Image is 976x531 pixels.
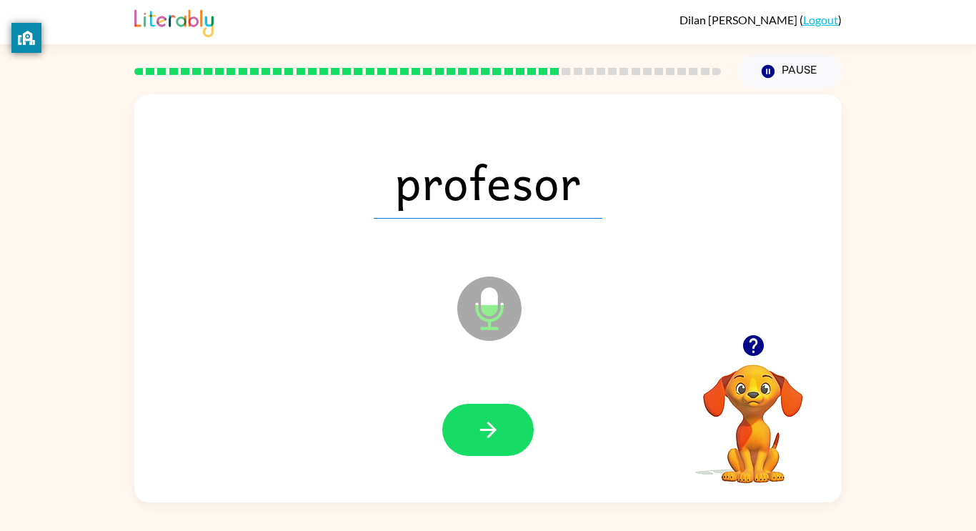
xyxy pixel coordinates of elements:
span: profesor [374,144,602,219]
div: ( ) [679,13,842,26]
button: privacy banner [11,23,41,53]
button: Pause [738,55,842,88]
video: Your browser must support playing .mp4 files to use Literably. Please try using another browser. [682,342,825,485]
span: Dilan [PERSON_NAME] [679,13,800,26]
a: Logout [803,13,838,26]
img: Literably [134,6,214,37]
